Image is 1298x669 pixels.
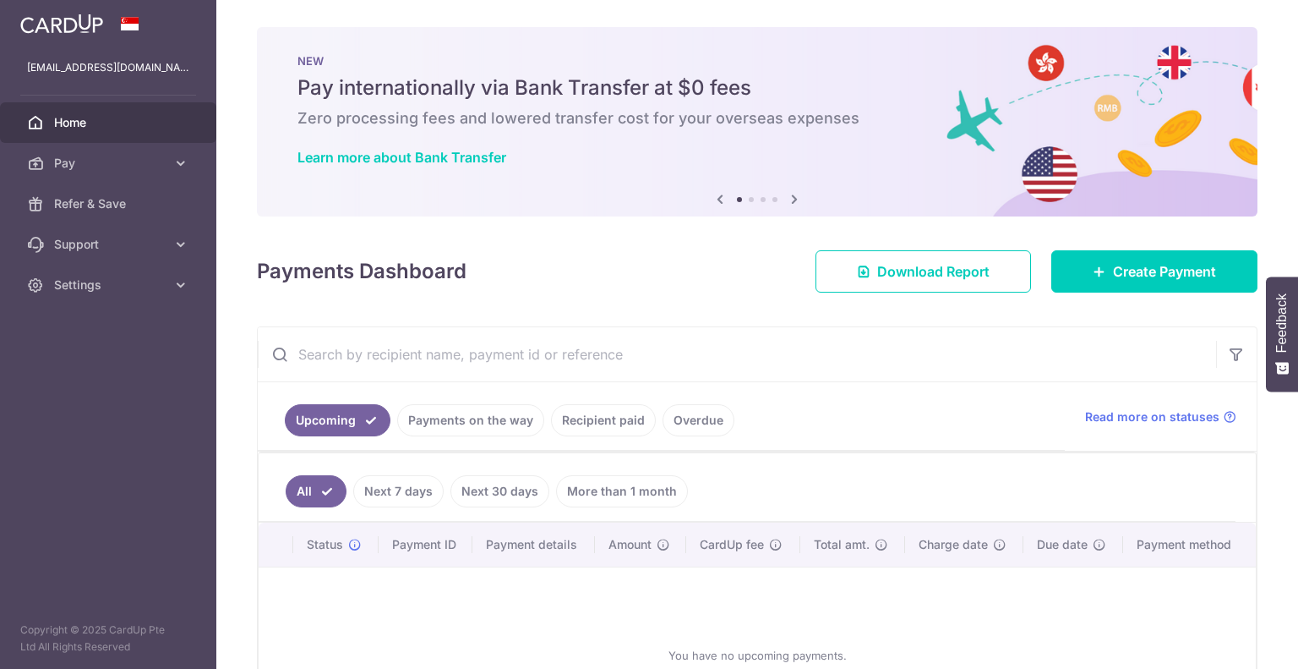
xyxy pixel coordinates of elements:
a: Read more on statuses [1085,409,1236,425]
span: Settings [54,277,166,293]
span: Amount [608,536,652,553]
a: Next 30 days [450,475,549,507]
span: Pay [54,155,166,172]
th: Payment ID [379,523,473,567]
img: CardUp [20,14,103,34]
input: Search by recipient name, payment id or reference [258,327,1216,381]
span: Support [54,236,166,253]
a: Learn more about Bank Transfer [297,149,506,166]
th: Payment details [472,523,595,567]
a: All [286,475,346,507]
a: Upcoming [285,404,390,436]
span: Total amt. [814,536,870,553]
a: Next 7 days [353,475,444,507]
a: Payments on the way [397,404,544,436]
span: Charge date [919,536,988,553]
span: Download Report [877,261,990,282]
span: Refer & Save [54,195,166,212]
h5: Pay internationally via Bank Transfer at $0 fees [297,74,1217,101]
a: Overdue [663,404,734,436]
span: Status [307,536,343,553]
th: Payment method [1123,523,1256,567]
a: Download Report [815,250,1031,293]
h6: Zero processing fees and lowered transfer cost for your overseas expenses [297,108,1217,129]
span: Read more on statuses [1085,409,1219,425]
p: NEW [297,54,1217,68]
a: Create Payment [1051,250,1257,293]
a: Recipient paid [551,404,656,436]
span: CardUp fee [700,536,764,553]
span: Due date [1037,536,1088,553]
span: Feedback [1274,293,1290,353]
a: More than 1 month [556,475,688,507]
img: Bank transfer banner [257,27,1257,217]
h4: Payments Dashboard [257,256,466,287]
button: Feedback - Show survey [1266,277,1298,392]
p: [EMAIL_ADDRESS][DOMAIN_NAME] [27,59,189,76]
span: Home [54,114,166,131]
span: Create Payment [1113,261,1216,282]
